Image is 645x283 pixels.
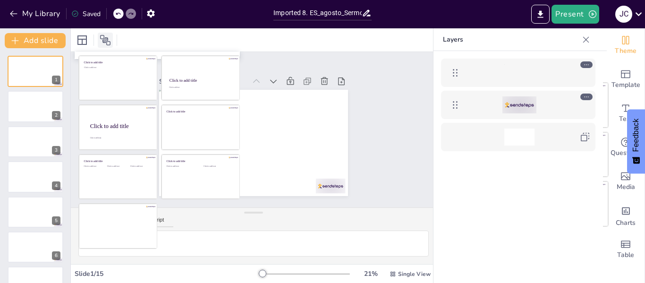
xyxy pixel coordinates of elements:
[632,119,640,152] span: Feedback
[273,6,362,20] input: Insert title
[84,159,152,163] div: Click to add title
[204,165,233,167] div: Click to add text
[71,9,101,18] div: Saved
[7,6,64,21] button: My Library
[615,46,637,56] span: Theme
[52,76,60,84] div: 1
[607,28,645,62] div: Change the overall theme
[130,165,152,167] div: Click to add text
[100,34,111,46] span: Position
[441,59,595,87] div: https://api.sendsteps.com/image/1d41d1fd24470c1ab04a35f9c614b599dc683ea1
[169,86,232,88] div: Click to add text
[607,62,645,96] div: Add ready made slides
[611,148,641,158] span: Questions
[90,123,151,129] div: Click to add title
[167,159,234,163] div: Click to add title
[167,110,234,113] div: Click to add title
[52,216,60,225] div: 5
[8,126,63,157] div: https://cdn.sendsteps.com/images/logo/sendsteps_logo_white.pnghttps://cdn.sendsteps.com/images/lo...
[531,5,550,24] button: Export to PowerPoint
[8,197,63,228] div: https://cdn.sendsteps.com/images/logo/sendsteps_logo_white.pnghttps://cdn.sendsteps.com/images/lo...
[5,33,66,48] button: Add slide
[607,164,645,198] div: Add images, graphics, shapes or video
[52,111,60,120] div: 2
[52,146,60,154] div: 3
[615,5,632,24] button: J C
[617,182,635,192] span: Media
[441,91,595,119] div: https://cdn.sendsteps.com/images/logo/sendsteps_logo_white.pnghttps://cdn.sendsteps.com/images/lo...
[552,5,599,24] button: Present
[170,78,232,83] div: Click to add title
[616,218,636,228] span: Charts
[615,6,632,23] div: J C
[607,232,645,266] div: Add a table
[75,33,90,48] div: Layout
[8,232,63,263] div: https://cdn.sendsteps.com/images/logo/sendsteps_logo_white.pnghttps://cdn.sendsteps.com/images/lo...
[617,250,634,260] span: Table
[398,270,431,278] span: Single View
[619,114,632,124] span: Text
[84,60,152,64] div: Click to add title
[52,181,60,190] div: 4
[167,165,196,167] div: Click to add text
[52,251,60,260] div: 6
[90,137,150,139] div: Click to add body
[607,96,645,130] div: Add text boxes
[627,109,645,173] button: Feedback - Show survey
[107,165,128,167] div: Click to add text
[8,161,63,192] div: https://cdn.sendsteps.com/images/logo/sendsteps_logo_white.pnghttps://cdn.sendsteps.com/images/lo...
[8,56,63,87] div: https://cdn.sendsteps.com/images/logo/sendsteps_logo_white.pnghttps://cdn.sendsteps.com/images/lo...
[607,198,645,232] div: Add charts and graphs
[75,269,259,278] div: Slide 1 / 15
[8,91,63,122] div: https://cdn.sendsteps.com/images/logo/sendsteps_logo_white.pnghttps://cdn.sendsteps.com/images/lo...
[611,80,640,90] span: Template
[443,28,578,51] p: Layers
[84,66,152,69] div: Click to add text
[607,130,645,164] div: Get real-time input from your audience
[359,269,382,278] div: 21 %
[84,165,105,167] div: Click to add text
